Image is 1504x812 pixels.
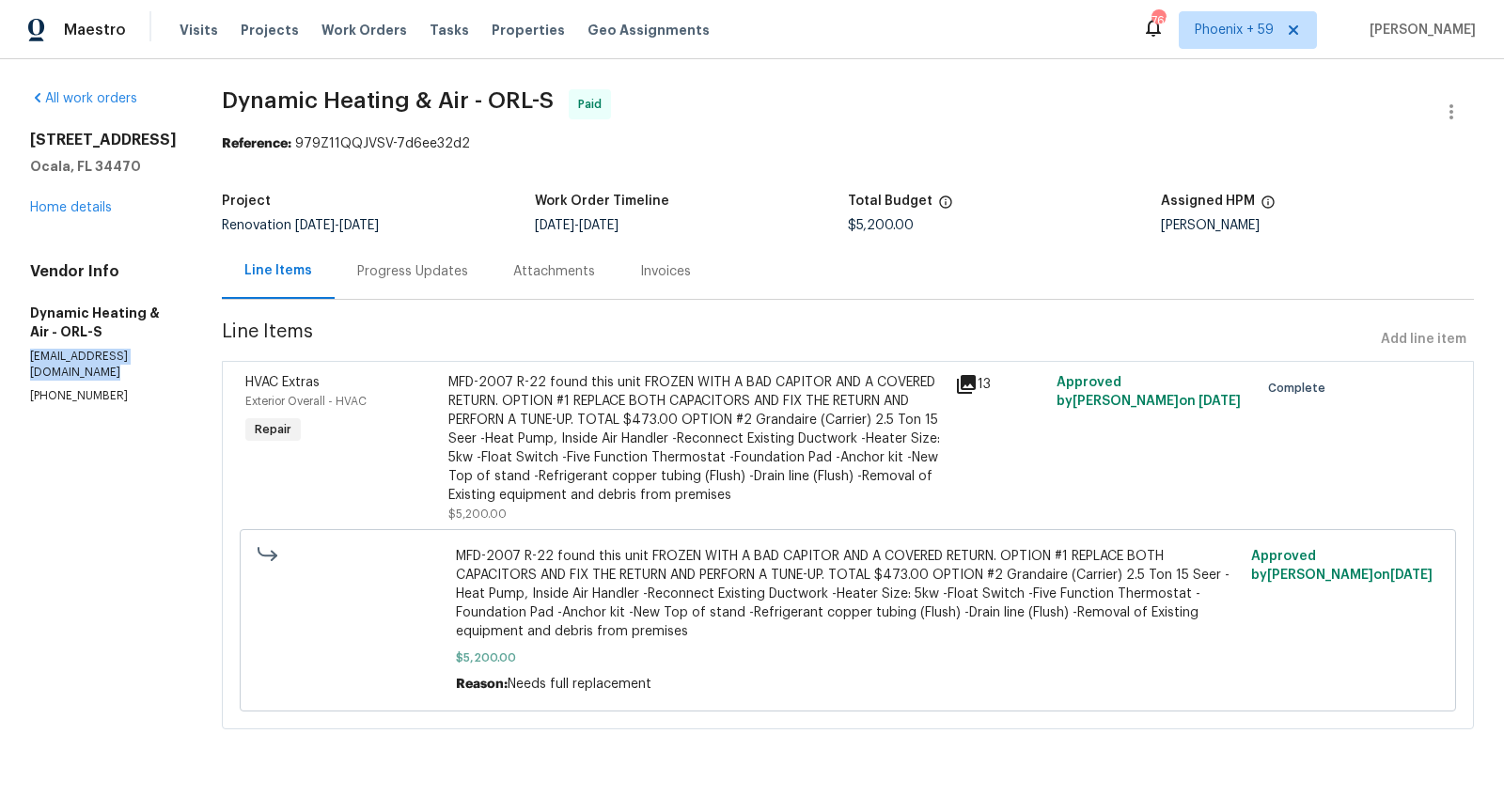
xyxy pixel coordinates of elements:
div: 13 [955,373,1045,396]
div: Progress Updates [357,262,468,281]
p: [PHONE_NUMBER] [30,388,177,404]
b: Reference: [222,137,291,150]
div: 760 [1151,11,1165,30]
span: Repair [247,420,299,439]
span: [DATE] [295,219,335,232]
span: Complete [1268,379,1333,398]
span: Maestro [64,21,126,39]
span: Properties [492,21,565,39]
div: Attachments [513,262,595,281]
span: [DATE] [1390,569,1433,582]
span: The hpm assigned to this work order. [1261,195,1276,219]
div: 979Z11QQJVSV-7d6ee32d2 [222,134,1474,153]
a: All work orders [30,92,137,105]
span: Needs full replacement [508,678,651,691]
span: [DATE] [339,219,379,232]
span: Geo Assignments [587,21,710,39]
div: [PERSON_NAME] [1161,219,1474,232]
h5: Ocala, FL 34470 [30,157,177,176]
h5: Work Order Timeline [535,195,669,208]
span: [DATE] [1198,395,1241,408]
span: Paid [578,95,609,114]
span: Phoenix + 59 [1195,21,1274,39]
span: [PERSON_NAME] [1362,21,1476,39]
h5: Assigned HPM [1161,195,1255,208]
h2: [STREET_ADDRESS] [30,131,177,149]
span: [DATE] [535,219,574,232]
span: The total cost of line items that have been proposed by Opendoor. This sum includes line items th... [938,195,953,219]
div: MFD-2007 R-22 found this unit FROZEN WITH A BAD CAPITOR AND A COVERED RETURN. OPTION #1 REPLACE B... [448,373,944,505]
span: Approved by [PERSON_NAME] on [1057,376,1241,408]
div: Invoices [640,262,691,281]
span: Renovation [222,219,379,232]
h4: Vendor Info [30,262,177,281]
span: Work Orders [321,21,407,39]
h5: Total Budget [848,195,932,208]
span: $5,200.00 [456,648,1239,667]
div: Line Items [244,261,312,280]
p: [EMAIL_ADDRESS][DOMAIN_NAME] [30,349,177,381]
a: Home details [30,201,112,214]
span: Projects [241,21,299,39]
span: - [535,219,619,232]
span: Tasks [430,23,469,37]
span: MFD-2007 R-22 found this unit FROZEN WITH A BAD CAPITOR AND A COVERED RETURN. OPTION #1 REPLACE B... [456,547,1239,641]
span: $5,200.00 [448,508,507,520]
span: [DATE] [579,219,619,232]
span: Approved by [PERSON_NAME] on [1251,550,1433,582]
h5: Project [222,195,271,208]
span: Exterior Overall - HVAC [245,396,367,407]
span: - [295,219,379,232]
h5: Dynamic Heating & Air - ORL-S [30,304,177,341]
span: Dynamic Heating & Air - ORL-S [222,89,554,112]
span: Line Items [222,322,1373,357]
span: Visits [180,21,218,39]
span: Reason: [456,678,508,691]
span: HVAC Extras [245,376,320,389]
span: $5,200.00 [848,219,914,232]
